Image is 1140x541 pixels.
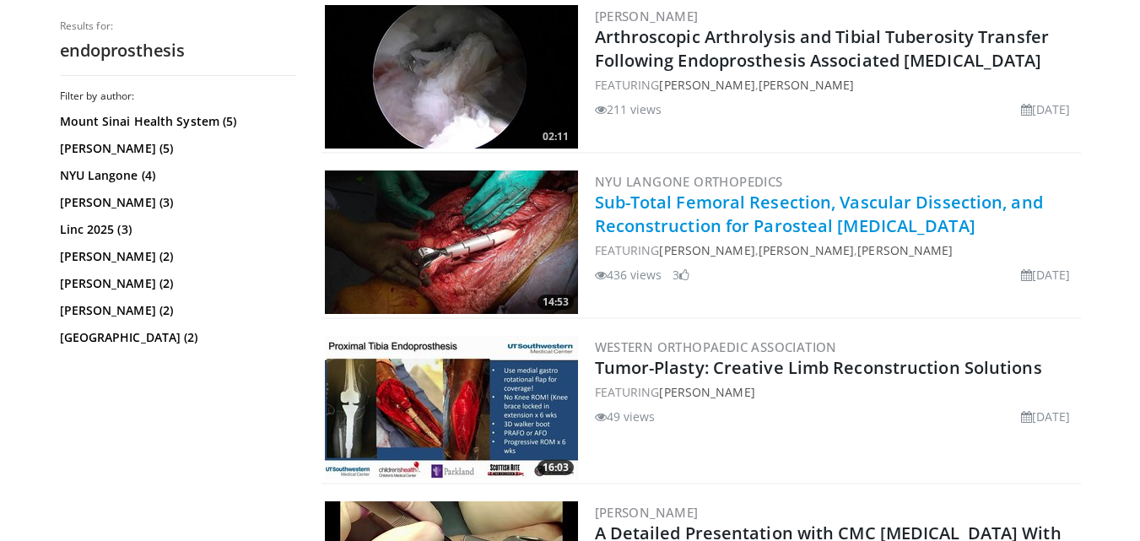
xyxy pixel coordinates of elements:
[60,89,296,103] h3: Filter by author:
[60,40,296,62] h2: endoprosthesis
[325,5,578,149] a: 02:11
[1021,408,1071,425] li: [DATE]
[1021,100,1071,118] li: [DATE]
[325,170,578,314] img: aa59ee1d-8314-4bab-af72-a1aeed209acd.jpg.300x170_q85_crop-smart_upscale.jpg
[60,113,292,130] a: Mount Sinai Health System (5)
[673,266,689,284] li: 3
[60,302,292,319] a: [PERSON_NAME] (2)
[325,336,578,479] a: 16:03
[759,77,854,93] a: [PERSON_NAME]
[538,129,574,144] span: 02:11
[595,173,783,190] a: NYU Langone Orthopedics
[60,167,292,184] a: NYU Langone (4)
[538,460,574,475] span: 16:03
[759,242,854,258] a: [PERSON_NAME]
[857,242,953,258] a: [PERSON_NAME]
[60,140,292,157] a: [PERSON_NAME] (5)
[60,275,292,292] a: [PERSON_NAME] (2)
[595,266,662,284] li: 436 views
[60,19,296,33] p: Results for:
[595,383,1078,401] div: FEATURING
[595,100,662,118] li: 211 views
[595,504,699,521] a: [PERSON_NAME]
[60,194,292,211] a: [PERSON_NAME] (3)
[1021,266,1071,284] li: [DATE]
[595,25,1050,72] a: Arthroscopic Arthrolysis and Tibial Tuberosity Transfer Following Endoprosthesis Associated [MEDI...
[325,5,578,149] img: e811a52a-09ea-40d0-91d2-9fa1be20391c.300x170_q85_crop-smart_upscale.jpg
[595,8,699,24] a: [PERSON_NAME]
[659,77,754,93] a: [PERSON_NAME]
[595,408,656,425] li: 49 views
[325,170,578,314] a: 14:53
[595,338,837,355] a: Western Orthopaedic Association
[659,242,754,258] a: [PERSON_NAME]
[325,336,578,479] img: 47880bdc-b623-4799-9c05-e48aa05f3a8d.300x170_q85_crop-smart_upscale.jpg
[595,241,1078,259] div: FEATURING , ,
[659,384,754,400] a: [PERSON_NAME]
[595,356,1042,379] a: Tumor-Plasty: Creative Limb Reconstruction Solutions
[60,329,292,346] a: [GEOGRAPHIC_DATA] (2)
[60,248,292,265] a: [PERSON_NAME] (2)
[595,76,1078,94] div: FEATURING ,
[60,221,292,238] a: Linc 2025 (3)
[595,191,1043,237] a: Sub-Total Femoral Resection, Vascular Dissection, and Reconstruction for Parosteal [MEDICAL_DATA]
[538,295,574,310] span: 14:53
